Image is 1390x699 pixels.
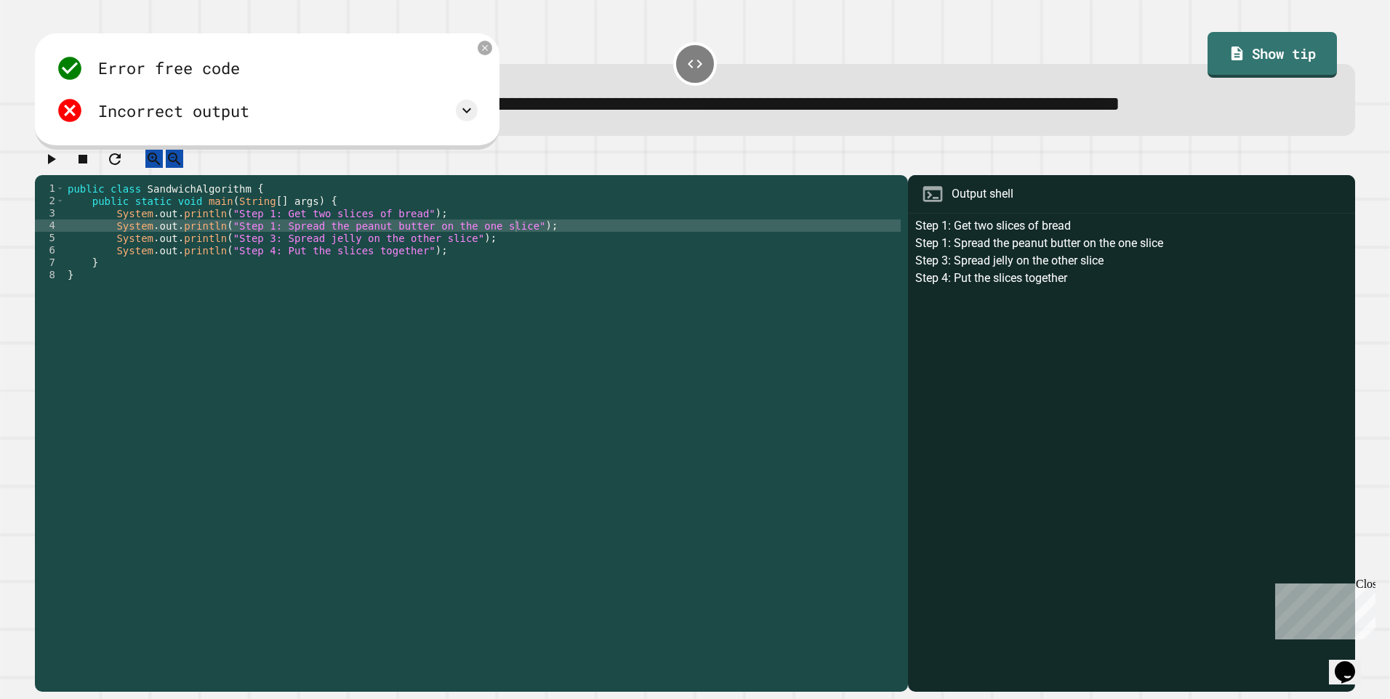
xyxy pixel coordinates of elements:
[1208,32,1337,78] a: Show tip
[35,244,65,256] div: 6
[35,256,65,269] div: 7
[1329,641,1375,684] iframe: chat widget
[952,185,1013,203] div: Output shell
[915,217,1348,692] div: Step 1: Get two slices of bread Step 1: Spread the peanut butter on the one slice Step 3: Spread ...
[56,182,64,195] span: Toggle code folding, rows 1 through 8
[35,269,65,281] div: 8
[35,195,65,207] div: 2
[98,99,249,123] div: Incorrect output
[56,195,64,207] span: Toggle code folding, rows 2 through 7
[35,232,65,244] div: 5
[98,56,240,80] div: Error free code
[35,182,65,195] div: 1
[1269,578,1375,639] iframe: chat widget
[35,207,65,219] div: 3
[6,6,100,92] div: Chat with us now!Close
[35,219,65,232] div: 4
